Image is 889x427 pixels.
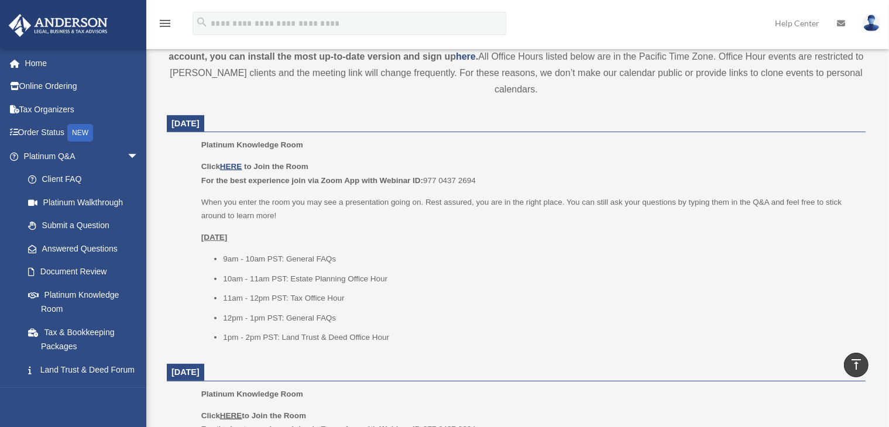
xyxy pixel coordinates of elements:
span: arrow_drop_down [127,144,150,168]
img: Anderson Advisors Platinum Portal [5,14,111,37]
a: Order StatusNEW [8,121,156,145]
span: [DATE] [171,119,200,128]
a: menu [158,20,172,30]
strong: *This room is being hosted on Zoom. You will be required to log in to your personal Zoom account ... [169,35,846,61]
u: [DATE] [201,233,228,242]
a: Land Trust & Deed Forum [16,358,156,381]
li: 9am - 10am PST: General FAQs [223,252,857,266]
span: Platinum Knowledge Room [201,140,303,149]
div: All Office Hours listed below are in the Pacific Time Zone. Office Hour events are restricted to ... [167,32,866,98]
b: to Join the Room [244,162,308,171]
a: here [456,51,476,61]
strong: . [476,51,478,61]
b: Click to Join the Room [201,411,306,420]
b: Click [201,162,244,171]
a: Tax Organizers [8,98,156,121]
li: 11am - 12pm PST: Tax Office Hour [223,291,857,305]
a: Tax & Bookkeeping Packages [16,321,156,358]
b: For the best experience join via Zoom App with Webinar ID: [201,176,423,185]
li: 10am - 11am PST: Estate Planning Office Hour [223,272,857,286]
a: Submit a Question [16,214,156,237]
a: Platinum Knowledge Room [16,283,150,321]
li: 12pm - 1pm PST: General FAQs [223,311,857,325]
a: HERE [220,162,242,171]
a: Platinum Q&Aarrow_drop_down [8,144,156,168]
span: Platinum Knowledge Room [201,390,303,398]
img: User Pic [863,15,880,32]
i: menu [158,16,172,30]
a: Document Review [16,260,156,284]
a: Portal Feedback [16,381,156,405]
div: NEW [67,124,93,142]
a: Home [8,51,156,75]
p: 977 0437 2694 [201,160,857,187]
a: Online Ordering [8,75,156,98]
span: [DATE] [171,367,200,377]
i: search [195,16,208,29]
i: vertical_align_top [849,357,863,371]
p: When you enter the room you may see a presentation going on. Rest assured, you are in the right p... [201,195,857,223]
a: Answered Questions [16,237,156,260]
a: Platinum Walkthrough [16,191,156,214]
li: 1pm - 2pm PST: Land Trust & Deed Office Hour [223,330,857,345]
a: Client FAQ [16,168,156,191]
a: vertical_align_top [844,353,869,377]
u: HERE [220,411,242,420]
